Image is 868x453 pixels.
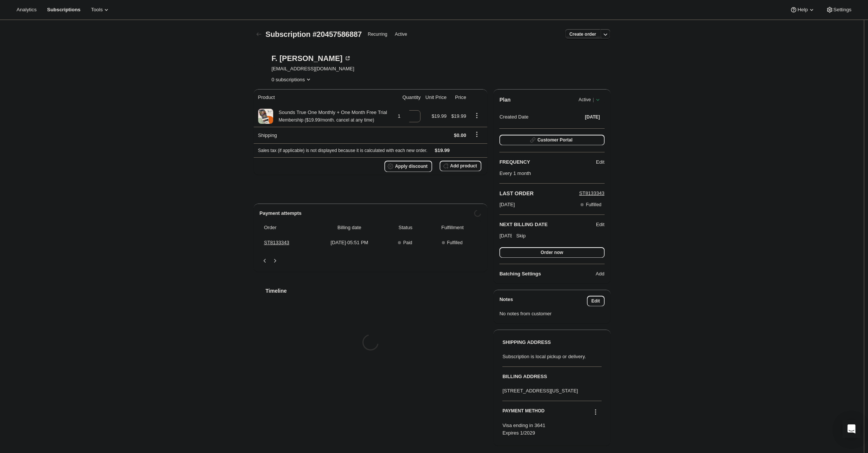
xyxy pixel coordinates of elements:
[42,5,85,15] button: Subscriptions
[254,89,391,106] th: Product
[260,210,474,217] h2: Payment attempts
[387,224,423,231] span: Status
[502,423,545,436] span: Visa ending in 3641 Expires 1/2029
[266,30,362,38] span: Subscription #20457586887
[403,240,412,246] span: Paid
[272,65,354,73] span: [EMAIL_ADDRESS][DOMAIN_NAME]
[502,373,601,380] h3: BILLING ADDRESS
[587,296,605,306] button: Edit
[579,190,604,196] a: ST8133343
[591,298,600,304] span: Edit
[395,31,407,37] span: Active
[499,96,511,103] h2: Plan
[499,221,596,228] h2: NEXT BILLING DATE
[272,76,313,83] button: Product actions
[833,7,851,13] span: Settings
[432,113,447,119] span: $19.99
[499,233,526,239] span: [DATE] ·
[499,190,579,197] h2: LAST ORDER
[258,109,273,124] img: product img
[447,240,463,246] span: Fulfilled
[499,158,596,166] h2: FREQUENCY
[499,270,596,278] h6: Batching Settings
[254,29,264,40] button: Subscriptions
[541,249,563,255] span: Order now
[581,112,605,122] button: [DATE]
[266,287,488,295] h2: Timeline
[565,29,600,40] button: Create order
[471,111,483,120] button: Product actions
[273,109,387,124] div: Sounds True One Monthly + One Month Free Trial
[384,161,432,172] button: Apply discount
[596,221,604,228] button: Edit
[368,31,387,37] span: Recurring
[512,230,530,242] button: Skip
[499,247,604,258] button: Order now
[264,240,289,245] a: ST8133343
[471,130,483,138] button: Shipping actions
[586,202,601,208] span: Fulfilled
[502,408,544,418] h3: PAYMENT METHOD
[596,158,604,166] span: Edit
[449,89,468,106] th: Price
[254,55,266,67] span: F. Vesel
[821,5,856,15] button: Settings
[797,7,808,13] span: Help
[423,89,449,106] th: Unit Price
[591,268,609,280] button: Add
[591,156,609,168] button: Edit
[499,296,587,306] h3: Notes
[579,96,602,103] span: Active
[585,114,600,120] span: [DATE]
[499,170,531,176] span: Every 1 month
[316,224,383,231] span: Billing date
[499,113,528,121] span: Created Date
[279,117,374,123] small: Membership ($19.99/month. cancel at any time)
[47,7,80,13] span: Subscriptions
[537,137,572,143] span: Customer Portal
[499,311,552,316] span: No notes from customer
[579,190,604,197] button: ST8133343
[451,113,466,119] span: $19.99
[596,270,604,278] span: Add
[86,5,115,15] button: Tools
[395,163,428,169] span: Apply discount
[12,5,41,15] button: Analytics
[316,239,383,246] span: [DATE] · 05:51 PM
[272,55,352,62] div: F. [PERSON_NAME]
[260,219,314,236] th: Order
[91,7,103,13] span: Tools
[260,255,482,266] nav: Pagination
[391,89,423,106] th: Quantity
[454,132,466,138] span: $0.00
[502,388,578,394] span: [STREET_ADDRESS][US_STATE]
[499,201,515,208] span: [DATE]
[17,7,36,13] span: Analytics
[258,148,428,153] span: Sales tax (if applicable) is not displayed because it is calculated with each new order.
[569,31,596,37] span: Create order
[499,135,604,145] button: Customer Portal
[254,127,391,143] th: Shipping
[502,339,601,346] h3: SHIPPING ADDRESS
[842,420,860,438] div: Open Intercom Messenger
[785,5,820,15] button: Help
[450,163,477,169] span: Add product
[428,224,477,231] span: Fulfillment
[502,354,586,359] span: Subscription is local pickup or delivery.
[516,232,526,240] span: Skip
[435,147,450,153] span: $19.99
[440,161,481,171] button: Add product
[593,97,594,103] span: |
